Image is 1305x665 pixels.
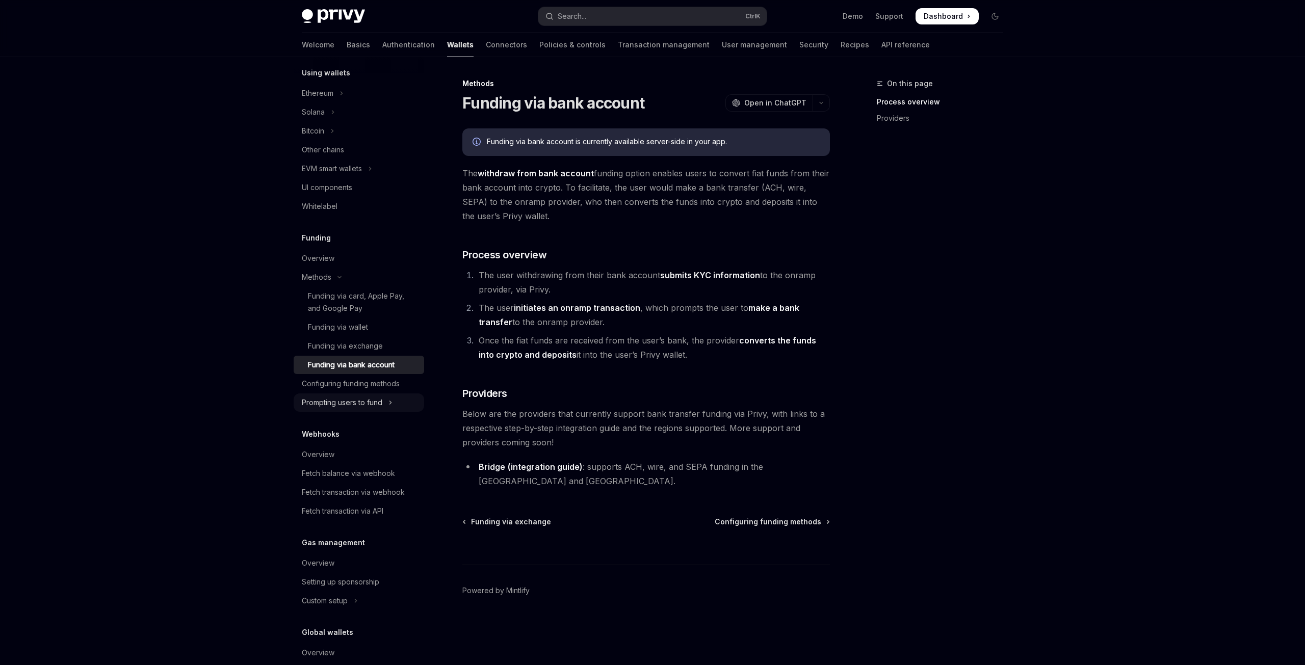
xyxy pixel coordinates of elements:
[302,557,334,569] div: Overview
[294,644,424,662] a: Overview
[294,337,424,355] a: Funding via exchange
[987,8,1003,24] button: Toggle dark mode
[476,333,830,362] li: Once the fiat funds are received from the user’s bank, the provider it into the user’s Privy wallet.
[558,10,586,22] div: Search...
[715,517,821,527] span: Configuring funding methods
[302,537,365,549] h5: Gas management
[462,166,830,223] span: The funding option enables users to convert fiat funds from their bank account into crypto. To fa...
[302,595,348,607] div: Custom setup
[294,483,424,501] a: Fetch transaction via webhook
[877,94,1011,110] a: Process overview
[294,268,424,286] button: Toggle Methods section
[302,252,334,264] div: Overview
[302,428,340,440] h5: Webhooks
[382,33,435,57] a: Authentication
[302,486,405,498] div: Fetch transaction via webhook
[302,87,333,99] div: Ethereum
[294,103,424,121] button: Toggle Solana section
[462,460,830,488] li: : supports ACH, wire, and SEPA funding in the [GEOGRAPHIC_DATA] and [GEOGRAPHIC_DATA].
[308,340,383,352] div: Funding via exchange
[799,33,828,57] a: Security
[471,517,551,527] span: Funding via exchange
[478,168,594,178] strong: withdraw from bank account
[462,248,546,262] span: Process overview
[302,232,331,244] h5: Funding
[877,110,1011,126] a: Providers
[294,159,424,178] button: Toggle EVM smart wallets section
[660,270,760,280] strong: submits KYC information
[294,318,424,336] a: Funding via wallet
[302,467,395,480] div: Fetch balance via webhook
[294,464,424,483] a: Fetch balance via webhook
[302,144,344,156] div: Other chains
[508,462,583,472] a: (integration guide)
[841,33,869,57] a: Recipes
[294,356,424,374] a: Funding via bank account
[887,77,933,90] span: On this page
[302,505,383,517] div: Fetch transaction via API
[462,94,644,112] h1: Funding via bank account
[302,106,325,118] div: Solana
[462,407,830,449] span: Below are the providers that currently support bank transfer funding via Privy, with links to a r...
[618,33,710,57] a: Transaction management
[462,586,530,596] a: Powered by Mintlify
[294,141,424,159] a: Other chains
[843,11,863,21] a: Demo
[302,626,353,639] h5: Global wallets
[538,7,767,25] button: Open search
[302,448,334,461] div: Overview
[463,517,551,527] a: Funding via exchange
[924,11,963,21] span: Dashboard
[294,502,424,520] a: Fetch transaction via API
[302,576,379,588] div: Setting up sponsorship
[302,9,365,23] img: dark logo
[302,181,352,194] div: UI components
[479,462,505,472] strong: Bridge
[476,301,830,329] li: The user , which prompts the user to to the onramp provider.
[514,303,640,313] strong: initiates an onramp transaction
[745,12,761,20] span: Ctrl K
[294,393,424,412] button: Toggle Prompting users to fund section
[487,137,820,148] div: Funding via bank account is currently available server-side in your app.
[476,268,830,297] li: The user withdrawing from their bank account to the onramp provider, via Privy.
[302,200,337,212] div: Whitelabel
[294,287,424,317] a: Funding via card, Apple Pay, and Google Pay
[725,94,813,112] button: Open in ChatGPT
[294,375,424,393] a: Configuring funding methods
[294,445,424,464] a: Overview
[302,163,362,175] div: EVM smart wallets
[347,33,370,57] a: Basics
[308,359,395,371] div: Funding via bank account
[539,33,606,57] a: Policies & controls
[881,33,930,57] a: API reference
[294,122,424,140] button: Toggle Bitcoin section
[294,197,424,216] a: Whitelabel
[916,8,979,24] a: Dashboard
[294,554,424,572] a: Overview
[486,33,527,57] a: Connectors
[462,386,507,401] span: Providers
[302,125,324,137] div: Bitcoin
[294,573,424,591] a: Setting up sponsorship
[722,33,787,57] a: User management
[294,249,424,268] a: Overview
[294,84,424,102] button: Toggle Ethereum section
[302,647,334,659] div: Overview
[744,98,806,108] span: Open in ChatGPT
[294,592,424,610] button: Toggle Custom setup section
[302,396,382,409] div: Prompting users to fund
[294,178,424,197] a: UI components
[447,33,474,57] a: Wallets
[308,321,368,333] div: Funding via wallet
[875,11,903,21] a: Support
[462,78,830,89] div: Methods
[302,378,400,390] div: Configuring funding methods
[302,33,334,57] a: Welcome
[473,138,483,148] svg: Info
[715,517,829,527] a: Configuring funding methods
[308,290,418,314] div: Funding via card, Apple Pay, and Google Pay
[302,271,331,283] div: Methods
